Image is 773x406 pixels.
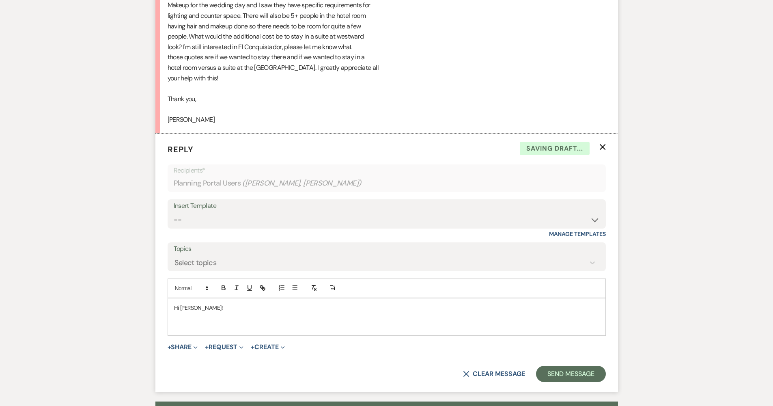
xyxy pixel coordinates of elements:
[520,142,590,155] span: Saving draft...
[251,344,254,350] span: +
[536,366,605,382] button: Send Message
[251,344,284,350] button: Create
[174,257,217,268] div: Select topics
[174,303,599,312] p: Hi [PERSON_NAME]!
[463,371,525,377] button: Clear message
[174,175,600,191] div: Planning Portal Users
[168,344,171,350] span: +
[205,344,209,350] span: +
[174,165,600,176] p: Recipients*
[168,344,198,350] button: Share
[174,200,600,212] div: Insert Template
[168,144,194,155] span: Reply
[205,344,243,350] button: Request
[174,243,600,255] label: Topics
[242,178,362,189] span: ( [PERSON_NAME], [PERSON_NAME] )
[549,230,606,238] a: Manage Templates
